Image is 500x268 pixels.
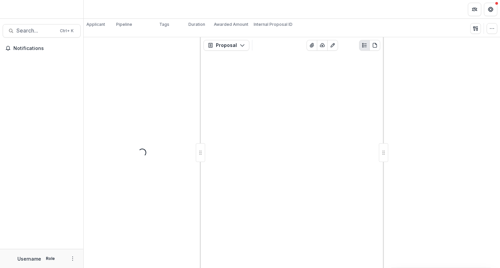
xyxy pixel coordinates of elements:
button: Notifications [3,43,81,54]
button: Edit as form [327,40,338,51]
button: PDF view [369,40,380,51]
button: Get Help [484,3,497,16]
span: Notifications [13,46,78,51]
p: Duration [188,21,205,28]
button: View Attached Files [307,40,317,51]
p: Internal Proposal ID [254,21,293,28]
button: More [69,255,77,263]
p: Username [17,255,41,262]
p: Applicant [86,21,105,28]
p: Pipeline [116,21,132,28]
p: Awarded Amount [214,21,248,28]
button: Search... [3,24,81,38]
p: Tags [159,21,169,28]
button: Proposal [203,40,249,51]
button: Partners [468,3,481,16]
span: Search... [16,28,56,34]
button: Plaintext view [359,40,370,51]
p: Role [44,256,57,262]
div: Ctrl + K [59,27,75,35]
